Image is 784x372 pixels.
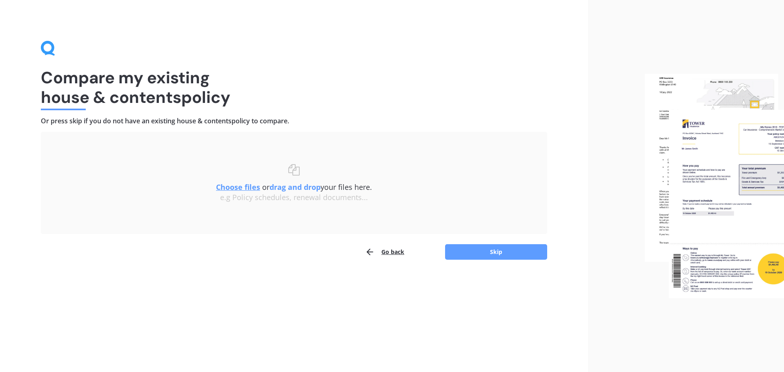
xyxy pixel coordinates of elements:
div: e.g Policy schedules, renewal documents... [57,193,531,202]
b: drag and drop [269,182,321,192]
img: files.webp [645,74,784,298]
span: or your files here. [216,182,372,192]
button: Go back [365,244,404,260]
u: Choose files [216,182,260,192]
h1: Compare my existing house & contents policy [41,68,547,107]
button: Skip [445,244,547,260]
h4: Or press skip if you do not have an existing house & contents policy to compare. [41,117,547,125]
